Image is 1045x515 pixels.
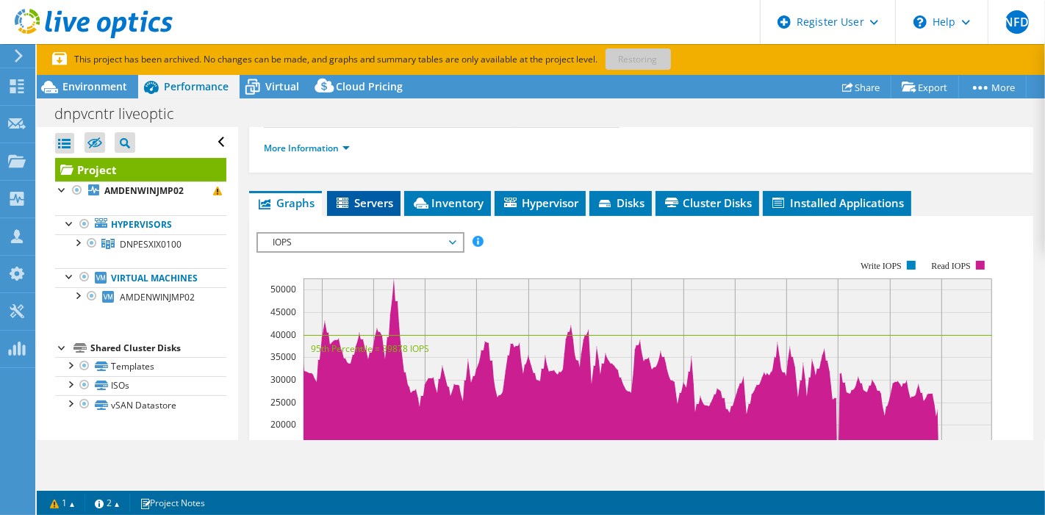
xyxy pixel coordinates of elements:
a: Export [891,76,959,98]
span: Inventory [412,195,484,210]
a: More Information [264,142,350,154]
a: AMDENWINJMP02 [55,181,226,201]
span: Installed Applications [770,195,904,210]
span: Environment [62,79,127,93]
a: vSAN Datastore [55,395,226,414]
span: NFD [1005,10,1029,34]
svg: \n [913,15,927,29]
text: Write IOPS [861,261,902,271]
text: 40000 [270,328,296,341]
a: AMDENWINJMP02 [55,287,226,306]
span: Cluster Disks [663,195,752,210]
a: Project Notes [129,494,215,512]
span: Graphs [256,195,315,210]
text: 35000 [270,350,296,363]
a: Virtual Machines [55,268,226,287]
span: AMDENWINJMP02 [120,291,195,303]
text: 50000 [270,283,296,295]
text: 25000 [270,396,296,408]
text: 45000 [270,306,296,318]
text: 30000 [270,373,296,386]
a: Hypervisors [55,215,226,234]
a: Project [55,158,226,181]
text: 20000 [270,418,296,431]
span: Virtual [265,79,299,93]
span: Cloud Pricing [336,79,403,93]
a: DNPESXIX0100 [55,234,226,253]
a: Share [831,76,891,98]
a: 2 [85,494,130,512]
text: 95th Percentile = 39878 IOPS [311,342,429,355]
a: ISOs [55,376,226,395]
b: AMDENWINJMP02 [104,184,184,197]
span: Disks [597,195,644,210]
div: Shared Cluster Disks [90,339,226,357]
span: Performance [164,79,229,93]
span: Servers [334,195,393,210]
text: Read IOPS [932,261,972,271]
a: More [958,76,1027,98]
h1: dnpvcntr liveoptic [48,106,197,122]
span: Hypervisor [502,195,578,210]
p: This project has been archived. No changes can be made, and graphs and summary tables are only av... [52,51,772,68]
span: DNPESXIX0100 [120,238,182,251]
a: Templates [55,357,226,376]
span: IOPS [265,234,454,251]
a: 1 [40,494,85,512]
